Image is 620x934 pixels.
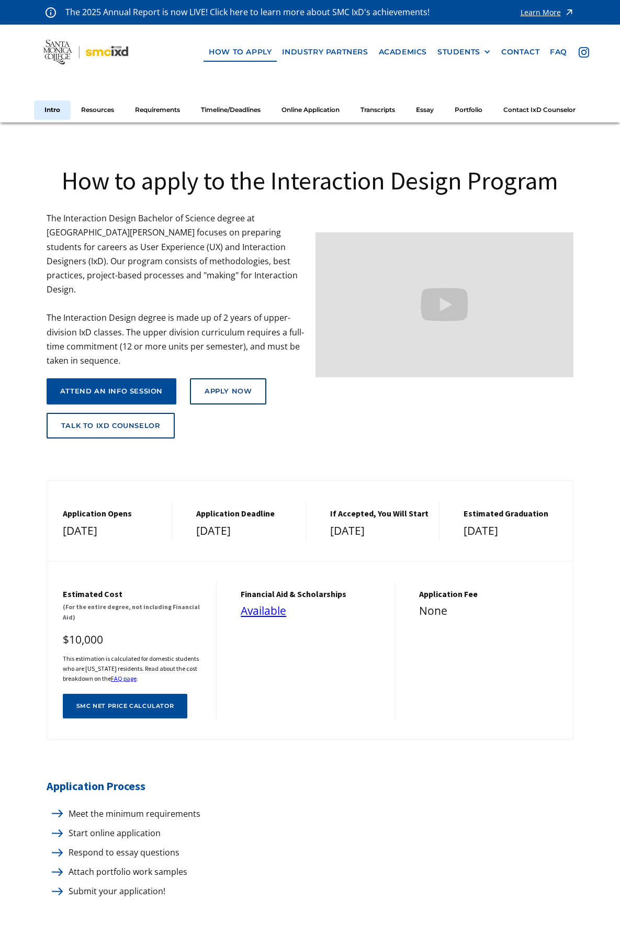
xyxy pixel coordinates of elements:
[521,5,574,19] a: Learn More
[496,42,545,62] a: contact
[76,703,174,710] div: SMC net price calculator
[63,589,206,599] h5: Estimated cost
[205,387,252,396] div: Apply Now
[493,100,586,120] a: Contact IxD Counselor
[63,846,179,860] p: Respond to essay questions
[47,413,175,439] a: talk to ixd counselor
[63,884,165,898] p: Submit your application!
[277,42,373,62] a: industry partners
[190,100,271,120] a: Timeline/Deadlines
[43,40,128,64] img: Santa Monica College - SMC IxD logo
[374,42,432,62] a: Academics
[564,5,574,19] img: icon - arrow - alert
[34,100,71,120] a: Intro
[521,9,561,16] div: Learn More
[315,232,574,377] iframe: Design your future with a Bachelor's Degree in Interaction Design from Santa Monica College
[437,48,491,57] div: STUDENTS
[63,602,206,622] h6: (For the entire degree, not including Financial Aid)
[350,100,405,120] a: Transcripts
[419,602,562,621] div: None
[405,100,444,120] a: Essay
[579,47,589,58] img: icon - instagram
[46,7,56,18] img: icon - information - alert
[204,42,277,62] a: how to apply
[330,509,429,519] h5: If Accepted, You Will Start
[241,589,384,599] h5: financial aid & Scholarships
[63,509,161,519] h5: Application Opens
[47,164,573,197] h1: How to apply to the Interaction Design Program
[65,5,431,19] p: The 2025 Annual Report is now LIVE! Click here to learn more about SMC IxD's achievements!
[196,522,295,541] div: [DATE]
[330,522,429,541] div: [DATE]
[63,865,187,879] p: Attach portfolio work samples
[111,674,137,682] a: FAQ page
[63,694,187,718] a: SMC net price calculator
[444,100,493,120] a: Portfolio
[61,422,161,430] div: talk to ixd counselor
[47,378,176,404] a: attend an info session
[464,522,562,541] div: [DATE]
[464,509,562,519] h5: estimated graduation
[60,387,163,396] div: attend an info session
[63,654,206,684] h6: This estimation is calculated for domestic students who are [US_STATE] residents. Read about the ...
[63,807,200,821] p: Meet the minimum requirements
[241,603,286,618] a: Available
[545,42,572,62] a: faq
[47,777,573,796] h5: Application Process
[190,378,266,404] a: Apply Now
[196,509,295,519] h5: Application Deadline
[437,48,480,57] div: STUDENTS
[63,522,161,541] div: [DATE]
[47,211,305,368] p: The Interaction Design Bachelor of Science degree at [GEOGRAPHIC_DATA][PERSON_NAME] focuses on pr...
[419,589,562,599] h5: Application Fee
[71,100,125,120] a: Resources
[125,100,190,120] a: Requirements
[271,100,350,120] a: Online Application
[63,826,161,840] p: Start online application
[63,631,206,649] div: $10,000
